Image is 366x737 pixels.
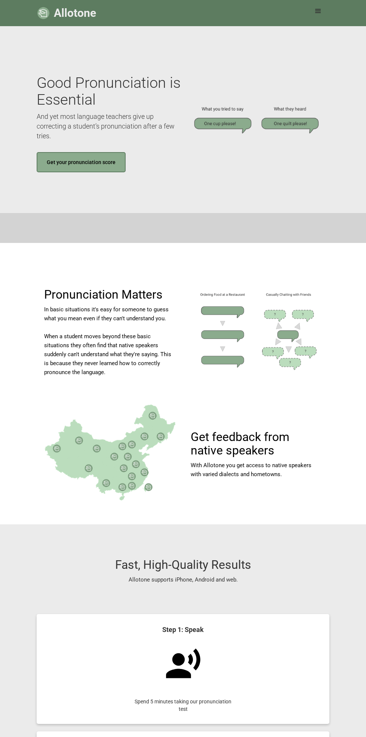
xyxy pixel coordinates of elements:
div: Allotone [54,9,96,17]
h2: Pronunciation Matters [44,288,176,301]
p: In basic situations it's easy for someone to guess what you mean even if they can't understand yo... [44,305,176,377]
h2: Fast, High-Quality Results [115,558,251,571]
p: And yet most language teachers give up correcting a student’s pronunciation after a few tries. [37,112,183,141]
h4: Step 1: Speak [162,625,204,634]
p: Allotone supports iPhone, Android and web. [129,575,238,584]
p: Spend 5 minutes taking our pronunciation test [131,698,236,713]
h2: Get feedback from native speakers [191,430,322,457]
a: Get your pronunciation score [37,152,126,172]
h1: Good Pronunciation is Essential [37,74,183,108]
p: With Allotone you get access to native speakers with varied dialects and hometowns. [191,461,322,479]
